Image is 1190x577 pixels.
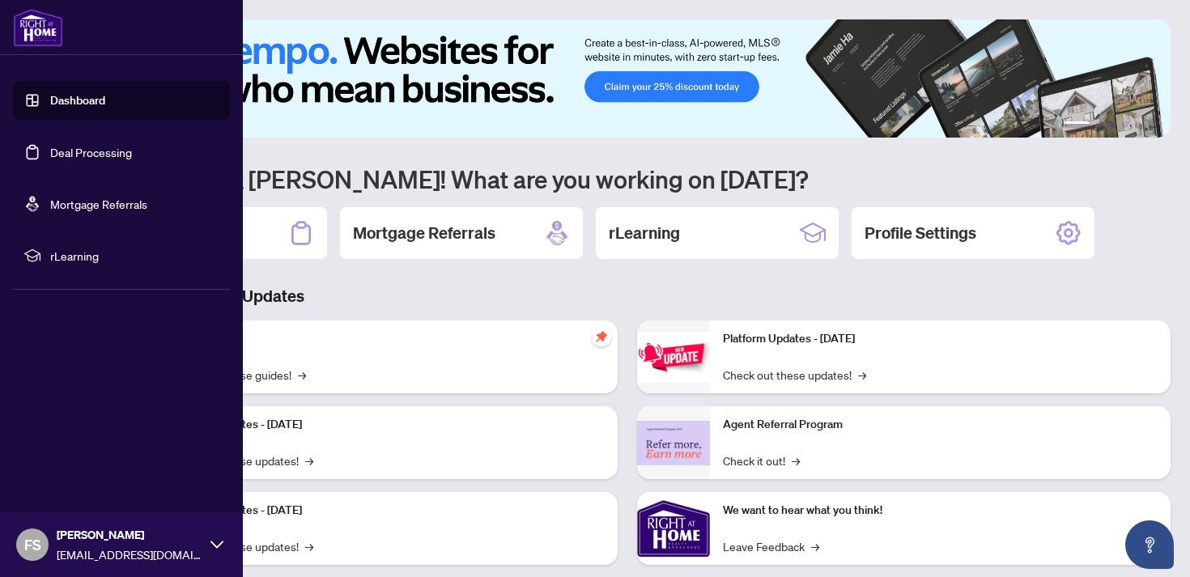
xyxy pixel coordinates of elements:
[723,452,800,469] a: Check it out!→
[637,421,710,465] img: Agent Referral Program
[723,416,1158,434] p: Agent Referral Program
[170,330,605,348] p: Self-Help
[1135,121,1141,128] button: 5
[298,366,306,384] span: →
[723,537,819,555] a: Leave Feedback→
[637,332,710,383] img: Platform Updates - June 23, 2025
[305,452,313,469] span: →
[50,145,132,159] a: Deal Processing
[865,222,976,244] h2: Profile Settings
[57,526,202,544] span: [PERSON_NAME]
[858,366,866,384] span: →
[170,502,605,520] p: Platform Updates - [DATE]
[353,222,495,244] h2: Mortgage Referrals
[305,537,313,555] span: →
[1064,121,1090,128] button: 1
[592,327,611,346] span: pushpin
[1148,121,1154,128] button: 6
[811,537,819,555] span: →
[792,452,800,469] span: →
[50,93,105,108] a: Dashboard
[84,163,1171,194] h1: Welcome back [PERSON_NAME]! What are you working on [DATE]?
[723,330,1158,348] p: Platform Updates - [DATE]
[57,545,202,563] span: [EMAIL_ADDRESS][DOMAIN_NAME]
[13,8,63,47] img: logo
[723,366,866,384] a: Check out these updates!→
[1096,121,1103,128] button: 2
[24,533,41,556] span: FS
[1122,121,1128,128] button: 4
[723,502,1158,520] p: We want to hear what you think!
[1109,121,1116,128] button: 3
[170,416,605,434] p: Platform Updates - [DATE]
[50,197,147,211] a: Mortgage Referrals
[637,492,710,565] img: We want to hear what you think!
[609,222,680,244] h2: rLearning
[50,247,219,265] span: rLearning
[84,285,1171,308] h3: Brokerage & Industry Updates
[84,19,1171,138] img: Slide 0
[1125,520,1174,569] button: Open asap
